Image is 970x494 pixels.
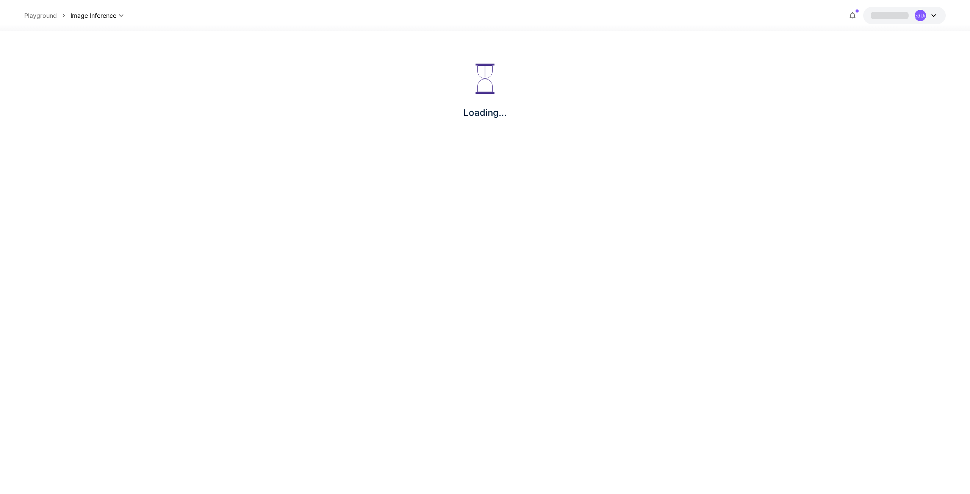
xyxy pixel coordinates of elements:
nav: breadcrumb [24,11,70,20]
div: UndefinedUndefined [915,10,926,21]
span: Image Inference [70,11,116,20]
button: UndefinedUndefined [863,7,946,24]
p: Loading... [463,106,507,120]
a: Playground [24,11,57,20]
